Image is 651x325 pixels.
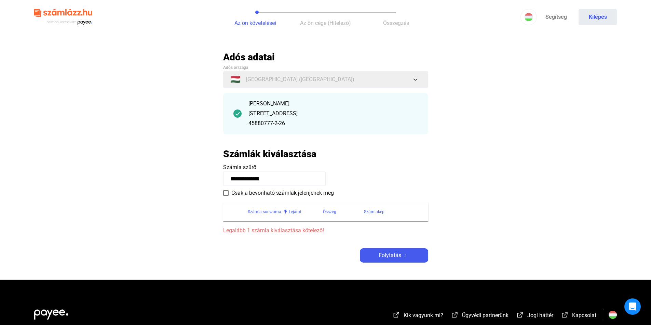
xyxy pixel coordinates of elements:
[462,312,508,319] span: Ügyvédi partnerünk
[401,254,409,257] img: arrow-right-white
[246,75,354,84] span: [GEOGRAPHIC_DATA] ([GEOGRAPHIC_DATA])
[525,13,533,21] img: HU
[248,208,289,216] div: Számla sorszáma
[223,164,256,171] span: Számla szűrő
[223,51,428,63] h2: Adós adatai
[527,312,553,319] span: Jogi háttér
[561,313,596,320] a: external-link-whiteKapcsolat
[223,226,428,235] span: Legalább 1 számla kiválasztása kötelező!
[248,109,418,118] div: [STREET_ADDRESS]
[579,9,617,25] button: Kilépés
[561,311,569,318] img: external-link-white
[233,109,242,118] img: checkmark-darker-green-circle
[392,313,443,320] a: external-link-whiteKik vagyunk mi?
[248,208,281,216] div: Számla sorszáma
[234,20,276,26] span: Az ön követelései
[516,311,524,318] img: external-link-white
[248,100,418,108] div: [PERSON_NAME]
[520,9,537,25] button: HU
[404,312,443,319] span: Kik vagyunk mi?
[383,20,409,26] span: Összegzés
[300,20,351,26] span: Az ön cége (Hitelező)
[624,298,641,315] div: Open Intercom Messenger
[323,208,336,216] div: Összeg
[289,208,301,216] div: Lejárat
[364,208,384,216] div: Számlakép
[609,311,617,319] img: HU.svg
[223,65,248,70] span: Adós országa
[223,148,316,160] h2: Számlák kiválasztása
[34,306,68,320] img: white-payee-white-dot.svg
[537,9,575,25] a: Segítség
[223,71,428,88] button: 🇭🇺[GEOGRAPHIC_DATA] ([GEOGRAPHIC_DATA])
[572,312,596,319] span: Kapcsolat
[379,251,401,260] span: Folytatás
[392,311,401,318] img: external-link-white
[323,208,364,216] div: Összeg
[360,248,428,263] button: Folytatásarrow-right-white
[289,208,323,216] div: Lejárat
[516,313,553,320] a: external-link-whiteJogi háttér
[364,208,420,216] div: Számlakép
[451,313,508,320] a: external-link-whiteÜgyvédi partnerünk
[230,75,241,84] span: 🇭🇺
[451,311,459,318] img: external-link-white
[231,189,334,197] span: Csak a bevonható számlák jelenjenek meg
[248,119,418,128] div: 45880777-2-26
[34,6,92,28] img: szamlazzhu-logo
